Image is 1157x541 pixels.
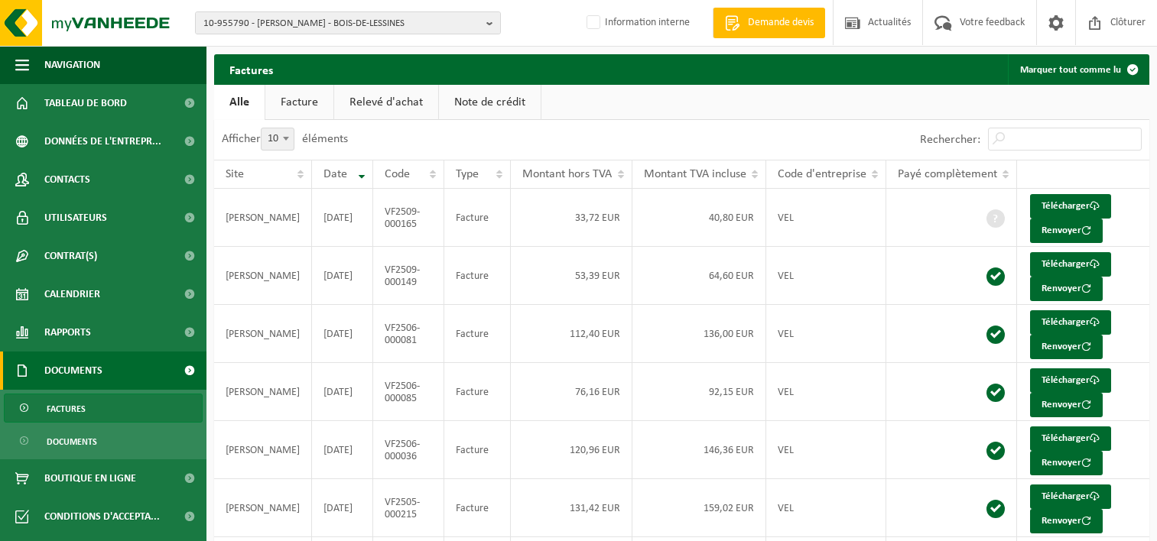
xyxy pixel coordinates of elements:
[312,479,373,537] td: [DATE]
[583,11,690,34] label: Information interne
[373,305,444,363] td: VF2506-000081
[1030,219,1103,243] button: Renvoyer
[44,199,107,237] span: Utilisateurs
[373,189,444,247] td: VF2509-000165
[632,363,766,421] td: 92,15 EUR
[1030,194,1111,219] a: Télécharger
[44,459,136,497] span: Boutique en ligne
[766,363,886,421] td: VEL
[632,189,766,247] td: 40,80 EUR
[214,479,312,537] td: [PERSON_NAME]
[334,85,438,120] a: Relevé d'achat
[44,160,90,199] span: Contacts
[44,275,100,313] span: Calendrier
[920,134,980,146] label: Rechercher:
[456,168,479,180] span: Type
[44,237,97,275] span: Contrat(s)
[766,247,886,305] td: VEL
[312,247,373,305] td: [DATE]
[44,313,91,351] span: Rapports
[511,305,632,363] td: 112,40 EUR
[385,168,410,180] span: Code
[1030,484,1111,509] a: Télécharger
[195,11,501,34] button: 10-955790 - [PERSON_NAME] - BOIS-DE-LESSINES
[203,12,480,35] span: 10-955790 - [PERSON_NAME] - BOIS-DE-LESSINES
[511,363,632,421] td: 76,16 EUR
[511,189,632,247] td: 33,72 EUR
[1030,335,1103,359] button: Renvoyer
[373,363,444,421] td: VF2506-000085
[713,8,825,38] a: Demande devis
[1030,310,1111,335] a: Télécharger
[44,46,100,84] span: Navigation
[44,351,102,390] span: Documents
[373,479,444,537] td: VF2505-000215
[644,168,746,180] span: Montant TVA incluse
[1030,426,1111,451] a: Télécharger
[444,421,511,479] td: Facture
[44,122,161,160] span: Données de l'entrepr...
[1030,277,1103,301] button: Renvoyer
[214,54,288,84] h2: Factures
[214,363,312,421] td: [PERSON_NAME]
[214,189,312,247] td: [PERSON_NAME]
[47,427,97,456] span: Documents
[4,426,203,455] a: Documents
[766,305,886,363] td: VEL
[444,305,511,363] td: Facture
[226,168,244,180] span: Site
[1030,368,1111,393] a: Télécharger
[1030,451,1103,475] button: Renvoyer
[214,85,265,120] a: Alle
[4,394,203,423] a: Factures
[444,247,511,305] td: Facture
[1030,252,1111,277] a: Télécharger
[444,363,511,421] td: Facture
[766,421,886,479] td: VEL
[511,247,632,305] td: 53,39 EUR
[766,479,886,537] td: VEL
[511,479,632,537] td: 131,42 EUR
[261,128,294,151] span: 10
[222,133,348,145] label: Afficher éléments
[632,247,766,305] td: 64,60 EUR
[632,479,766,537] td: 159,02 EUR
[439,85,541,120] a: Note de crédit
[898,168,997,180] span: Payé complètement
[312,363,373,421] td: [DATE]
[766,189,886,247] td: VEL
[1008,54,1148,85] button: Marquer tout comme lu
[522,168,612,180] span: Montant hors TVA
[44,497,160,536] span: Conditions d'accepta...
[262,128,294,150] span: 10
[323,168,347,180] span: Date
[312,305,373,363] td: [DATE]
[511,421,632,479] td: 120,96 EUR
[1030,393,1103,417] button: Renvoyer
[312,189,373,247] td: [DATE]
[444,479,511,537] td: Facture
[373,247,444,305] td: VF2509-000149
[214,247,312,305] td: [PERSON_NAME]
[214,305,312,363] td: [PERSON_NAME]
[1030,509,1103,533] button: Renvoyer
[265,85,333,120] a: Facture
[47,394,86,423] span: Factures
[44,84,127,122] span: Tableau de bord
[744,15,817,31] span: Demande devis
[444,189,511,247] td: Facture
[778,168,866,180] span: Code d'entreprise
[373,421,444,479] td: VF2506-000036
[632,421,766,479] td: 146,36 EUR
[214,421,312,479] td: [PERSON_NAME]
[312,421,373,479] td: [DATE]
[632,305,766,363] td: 136,00 EUR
